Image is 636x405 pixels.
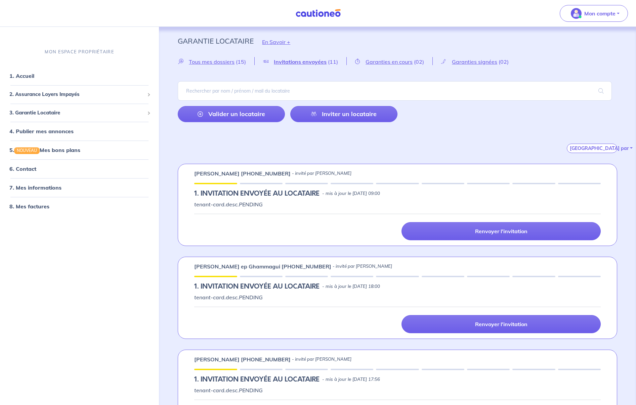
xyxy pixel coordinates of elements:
div: state: PENDING, Context: IN-LANDLORD [194,283,601,291]
div: 2. Assurance Loyers Impayés [3,88,156,101]
span: 3. Garantie Locataire [9,109,144,116]
img: illu_account_valid_menu.svg [571,8,582,19]
p: tenant-card.desc.PENDING [194,200,601,208]
a: 1. Accueil [9,72,34,79]
p: tenant-card.desc.PENDING [194,386,601,394]
a: 7. Mes informations [9,184,61,191]
p: - invité par [PERSON_NAME] [333,263,392,270]
p: [PERSON_NAME] [PHONE_NUMBER] [194,169,291,178]
input: Rechercher par nom / prénom / mail du locataire [178,81,612,101]
a: Valider un locataire [178,106,285,122]
span: Tous mes dossiers [189,58,235,65]
span: (02) [414,58,424,65]
div: 3. Garantie Locataire [3,106,156,119]
p: tenant-card.desc.PENDING [194,293,601,301]
button: En Savoir + [254,32,299,52]
a: 4. Publier mes annonces [9,128,74,135]
p: - invité par [PERSON_NAME] [292,170,351,177]
p: - mis à jour le [DATE] 18:00 [322,283,380,290]
h5: 1.︎ INVITATION ENVOYÉE AU LOCATAIRE [194,190,320,198]
p: Renvoyer l'invitation [475,228,527,235]
a: Invitations envoyées(11) [255,58,346,65]
a: Garanties en cours(02) [347,58,432,65]
p: [PERSON_NAME] [PHONE_NUMBER] [194,355,291,363]
span: 2. Assurance Loyers Impayés [9,91,144,98]
div: 5.NOUVEAUMes bons plans [3,143,156,157]
p: Garantie Locataire [178,35,254,47]
a: 6. Contact [9,165,36,172]
p: MON ESPACE PROPRIÉTAIRE [45,49,114,55]
button: [GEOGRAPHIC_DATA] par [567,144,617,153]
a: Renvoyer l'invitation [401,315,601,333]
span: Garanties signées [452,58,497,65]
h5: 1.︎ INVITATION ENVOYÉE AU LOCATAIRE [194,375,320,384]
div: state: PENDING, Context: IN-LANDLORD [194,190,601,198]
p: - mis à jour le [DATE] 17:56 [322,376,380,383]
p: Renvoyer l'invitation [475,321,527,327]
a: Inviter un locataire [290,106,397,122]
div: 4. Publier mes annonces [3,124,156,138]
h5: 1.︎ INVITATION ENVOYÉE AU LOCATAIRE [194,283,320,291]
div: 1. Accueil [3,69,156,83]
span: (02) [499,58,509,65]
p: - invité par [PERSON_NAME] [292,356,351,363]
div: 8. Mes factures [3,200,156,213]
a: Garanties signées(02) [433,58,517,65]
p: [PERSON_NAME] ep Ghammagui [PHONE_NUMBER] [194,262,331,270]
span: (15) [236,58,246,65]
span: Garanties en cours [366,58,413,65]
a: 5.NOUVEAUMes bons plans [9,147,80,153]
div: 6. Contact [3,162,156,175]
div: state: PENDING, Context: IN-LANDLORD [194,375,601,384]
img: Cautioneo [293,9,343,17]
span: search [590,82,612,100]
a: Tous mes dossiers(15) [178,58,254,65]
span: (11) [328,58,338,65]
a: 8. Mes factures [9,203,49,210]
p: - mis à jour le [DATE] 09:00 [322,190,380,197]
a: Renvoyer l'invitation [401,222,601,240]
span: Invitations envoyées [274,58,327,65]
div: 7. Mes informations [3,181,156,194]
p: Mon compte [584,9,616,17]
button: illu_account_valid_menu.svgMon compte [560,5,628,22]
